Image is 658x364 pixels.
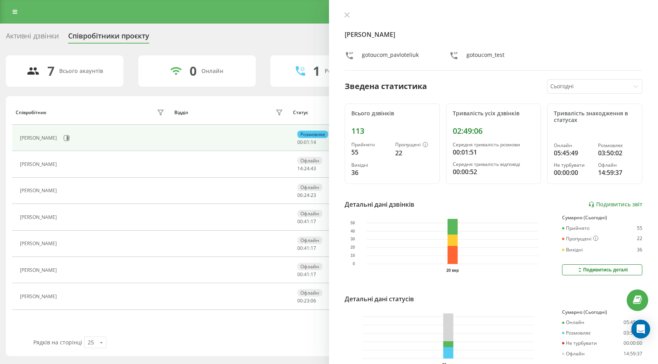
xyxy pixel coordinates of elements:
span: 24 [304,192,309,198]
div: Не турбувати [554,162,591,168]
div: Open Intercom Messenger [631,320,650,339]
div: [PERSON_NAME] [20,294,59,299]
div: Сумарно (Сьогодні) [562,309,642,315]
span: 00 [297,218,303,225]
span: 17 [311,271,316,278]
text: 20 вер [446,268,459,273]
text: 40 [351,229,355,233]
span: 43 [311,165,316,172]
div: Детальні дані дзвінків [345,200,414,209]
div: 113 [351,126,433,136]
div: Онлайн [562,320,584,325]
div: Детальні дані статусів [345,294,414,304]
div: Офлайн [297,157,322,164]
span: 41 [304,271,309,278]
span: 41 [304,245,309,251]
div: : : [297,272,316,277]
div: Відділ [174,110,188,115]
div: gotoucom_test [466,51,504,62]
div: 00:00:00 [624,340,642,346]
div: Тривалість знаходження в статусах [554,110,636,124]
div: Пропущені [562,236,598,242]
div: Активні дзвінки [6,32,59,44]
div: [PERSON_NAME] [20,268,59,273]
span: 00 [297,139,303,146]
div: : : [297,193,316,198]
div: 02:49:06 [453,126,535,136]
div: Офлайн [297,237,322,244]
div: Тривалість усіх дзвінків [453,110,535,117]
text: 50 [351,221,355,225]
div: Онлайн [554,143,591,148]
div: Вихідні [351,162,389,168]
div: [PERSON_NAME] [20,188,59,193]
span: 00 [297,297,303,304]
div: 05:45:49 [624,320,642,325]
span: Рядків на сторінці [33,339,82,346]
div: Розмовляє [297,131,328,138]
div: Зведена статистика [345,80,427,92]
div: Розмовляють [325,68,363,75]
h4: [PERSON_NAME] [345,30,642,39]
div: 36 [351,168,389,177]
div: Не турбувати [562,340,597,346]
span: 23 [304,297,309,304]
div: 25 [88,339,94,346]
span: 00 [297,271,303,278]
div: Подивитись деталі [577,267,628,273]
div: 22 [395,148,433,158]
div: 55 [637,226,642,231]
div: Співробітники проєкту [68,32,149,44]
div: [PERSON_NAME] [20,241,59,246]
div: 55 [351,147,389,157]
div: Офлайн [297,289,322,297]
div: Співробітник [16,110,47,115]
div: : : [297,298,316,304]
div: Розмовляє [562,330,591,336]
div: Офлайн [598,162,636,168]
span: 14 [297,165,303,172]
span: 41 [304,218,309,225]
div: : : [297,246,316,251]
span: 17 [311,245,316,251]
span: 14 [311,139,316,146]
div: 00:00:52 [453,167,535,177]
div: Прийнято [562,226,589,231]
span: 17 [311,218,316,225]
div: Офлайн [562,351,585,357]
div: Прийнято [351,142,389,147]
div: Середня тривалість розмови [453,142,535,147]
text: 0 [353,262,355,266]
text: 10 [351,254,355,258]
div: [PERSON_NAME] [20,215,59,220]
div: : : [297,219,316,224]
div: Всього дзвінків [351,110,433,117]
div: Статус [293,110,308,115]
div: 14:59:37 [624,351,642,357]
text: 20 [351,246,355,250]
div: 03:50:02 [624,330,642,336]
span: 24 [304,165,309,172]
div: 00:00:00 [554,168,591,177]
div: Онлайн [201,68,223,75]
div: [PERSON_NAME] [20,135,59,141]
div: : : [297,140,316,145]
div: 05:45:49 [554,148,591,158]
div: 1 [313,64,320,78]
div: 22 [637,236,642,242]
div: 0 [190,64,197,78]
div: Офлайн [297,184,322,191]
div: Офлайн [297,210,322,217]
div: 36 [637,247,642,253]
div: : : [297,166,316,171]
span: 01 [304,139,309,146]
div: Середня тривалість відповіді [453,162,535,167]
div: Вихідні [562,247,583,253]
span: 00 [297,245,303,251]
div: Розмовляє [598,143,636,148]
button: Подивитись деталі [562,264,642,275]
text: 30 [351,237,355,242]
span: 23 [311,192,316,198]
span: 06 [311,297,316,304]
div: 7 [47,64,54,78]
